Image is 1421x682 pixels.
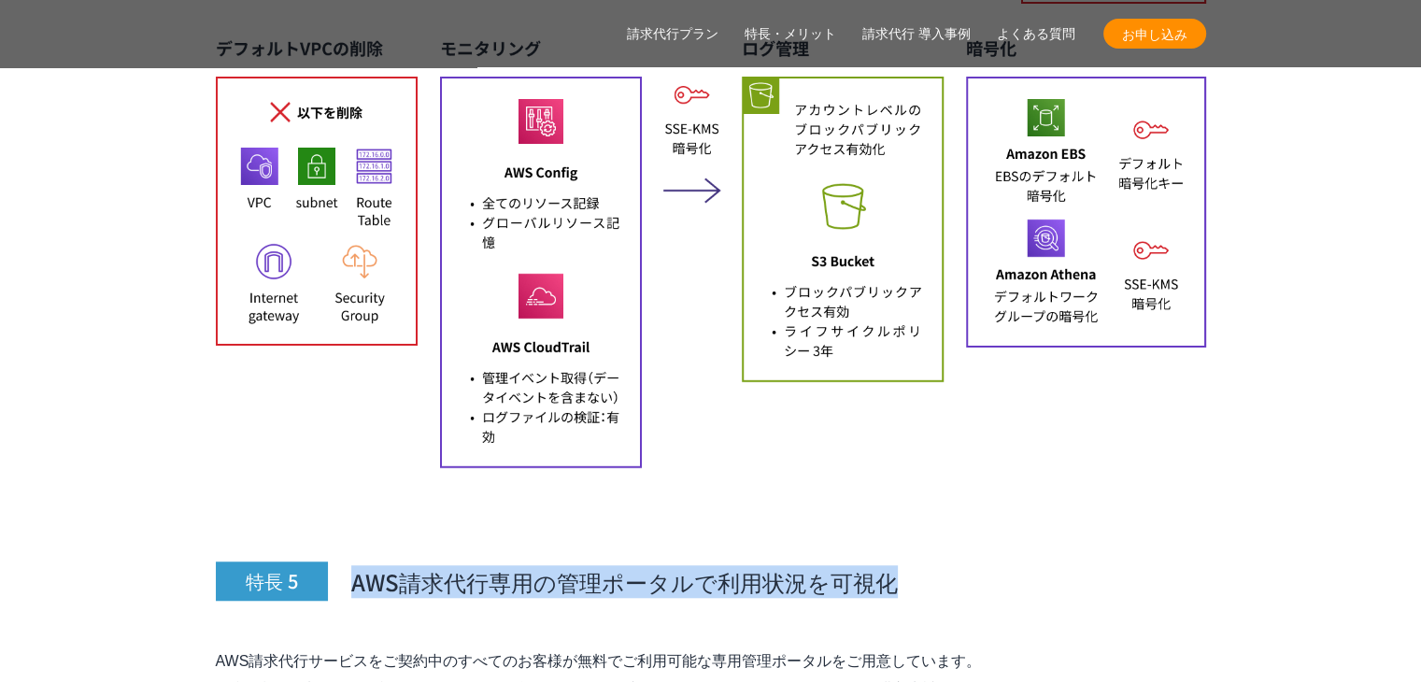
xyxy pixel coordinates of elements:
[745,24,836,44] a: 特長・メリット
[216,561,328,601] span: 特長 5
[351,566,898,598] span: AWS請求代行専用の管理ポータルで利用状況を可視化
[1103,19,1206,49] a: お申し込み
[627,24,718,44] a: 請求代行プラン
[997,24,1075,44] a: よくある質問
[862,24,971,44] a: 請求代行 導入事例
[1103,24,1206,44] span: お申し込み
